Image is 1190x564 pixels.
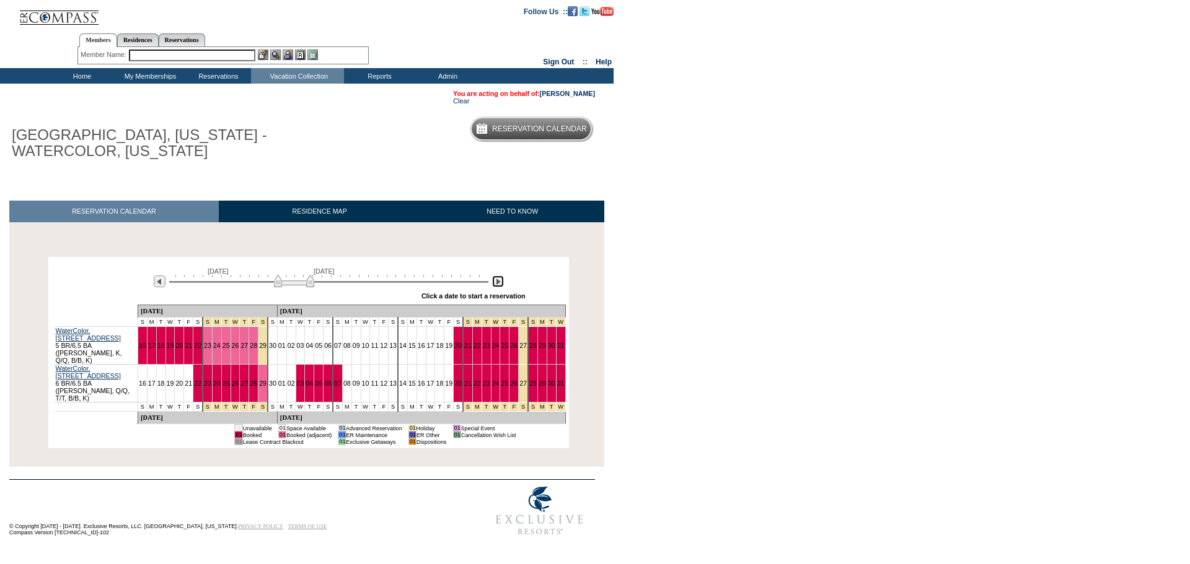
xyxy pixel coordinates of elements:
img: Subscribe to our YouTube Channel [591,7,614,16]
td: T [416,402,426,412]
td: Thanksgiving [249,402,258,412]
span: [DATE] [314,267,335,275]
td: S [324,318,333,327]
div: Click a date to start a reservation [421,292,526,300]
td: Christmas [463,402,472,412]
td: Thanksgiving [258,318,268,327]
td: Thanksgiving [221,318,231,327]
div: Member Name: [81,50,128,60]
td: Christmas [472,402,482,412]
td: S [398,402,407,412]
a: PRIVACY POLICY [238,523,283,529]
td: Christmas [500,318,509,327]
td: T [175,318,184,327]
td: M [407,402,416,412]
a: 29 [259,380,267,387]
td: M [407,318,416,327]
td: W [426,318,435,327]
a: 19 [445,342,452,349]
a: 27 [519,342,527,349]
td: M [342,318,351,327]
td: Advanced Reservation [346,425,402,432]
td: Reservations [183,68,251,84]
a: 24 [213,380,221,387]
a: 28 [250,380,257,387]
a: 26 [510,342,518,349]
a: 20 [454,380,462,387]
a: Reservations [159,33,205,46]
a: 19 [167,380,174,387]
img: b_calculator.gif [307,50,318,60]
td: S [324,402,333,412]
td: 01 [235,425,242,432]
a: 20 [175,342,183,349]
td: Thanksgiving [203,402,212,412]
td: New Year's [528,402,537,412]
td: Christmas [519,318,528,327]
td: T [156,318,165,327]
td: Thanksgiving [249,318,258,327]
td: Space Available [286,425,332,432]
a: 11 [371,380,378,387]
img: Next [492,275,504,287]
td: New Year's [528,318,537,327]
td: W [165,402,175,412]
td: T [370,318,379,327]
td: Special Event [461,425,516,432]
span: :: [583,58,588,66]
td: S [454,402,463,412]
td: T [351,318,361,327]
td: Christmas [472,318,482,327]
a: 06 [324,342,332,349]
td: Thanksgiving [212,318,221,327]
td: 01 [408,438,416,445]
td: 01 [278,432,286,438]
a: 29 [539,342,546,349]
td: Thanksgiving [221,402,231,412]
a: 31 [557,380,565,387]
td: 01 [408,432,416,438]
a: 30 [548,342,555,349]
a: TERMS OF USE [288,523,327,529]
a: 08 [343,342,351,349]
td: T [156,402,165,412]
a: 28 [529,380,537,387]
td: F [314,402,324,412]
a: 04 [306,380,313,387]
td: S [268,402,277,412]
td: T [286,402,296,412]
td: New Year's [556,402,565,412]
td: S [389,318,398,327]
td: S [193,318,203,327]
td: Admin [412,68,480,84]
a: 07 [334,380,342,387]
td: New Year's [537,402,547,412]
td: M [342,402,351,412]
td: ER Maintenance [346,432,402,438]
td: Thanksgiving [258,402,268,412]
a: 14 [399,342,407,349]
a: 17 [148,380,156,387]
td: W [426,402,435,412]
span: [DATE] [208,267,229,275]
a: 10 [362,342,369,349]
a: 26 [510,380,518,387]
td: W [296,402,305,412]
img: Impersonate [283,50,293,60]
a: 16 [418,380,425,387]
td: Thanksgiving [231,318,240,327]
a: 20 [175,380,183,387]
a: 18 [436,380,443,387]
a: 27 [240,380,248,387]
td: 01 [338,438,346,445]
td: Reports [344,68,412,84]
td: Christmas [482,402,491,412]
a: Become our fan on Facebook [568,7,578,14]
td: Booked (adjacent) [286,432,332,438]
a: 23 [204,380,211,387]
a: 01 [278,380,286,387]
td: Dispositions [416,438,447,445]
td: T [305,318,314,327]
td: T [305,402,314,412]
a: 21 [185,342,192,349]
